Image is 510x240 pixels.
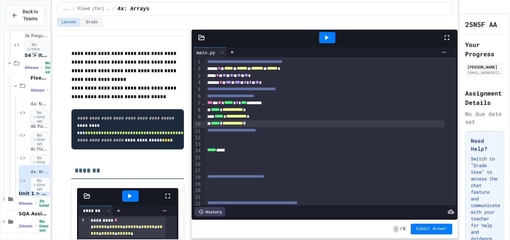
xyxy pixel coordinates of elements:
button: Lesson [57,18,80,27]
span: 9 items [19,201,33,206]
span: 0 [403,226,405,232]
h1: 25N5F AA [465,20,497,29]
span: / [73,6,75,12]
span: - [393,226,398,232]
div: 18 [193,174,202,181]
div: 3 [193,73,202,80]
span: No time set [39,219,49,233]
span: No time set [31,177,50,193]
div: 9 [193,114,202,121]
span: Submit Answer [416,226,447,232]
span: • [35,201,37,206]
div: 16 [193,161,202,168]
div: 4 [193,79,202,86]
span: • [47,88,48,93]
div: main.py [193,47,227,57]
button: Submit Answer [411,224,453,234]
div: 19 [193,181,202,188]
span: / [113,6,115,12]
h3: Need Help? [471,137,498,153]
span: Unit 1 > Web Design [19,190,49,196]
div: 17 [193,167,202,174]
span: 1 items [19,224,33,228]
div: 11 [193,128,202,135]
div: 1 [193,59,202,66]
div: [EMAIL_ADDRESS][DOMAIN_NAME] [467,70,502,75]
div: 2 [193,66,202,73]
span: 4x: Arrays [118,5,149,13]
span: 4 items [31,88,44,93]
span: Fixed (for) loop [78,6,110,12]
div: 6 [193,93,202,100]
span: 3k Frequent Flyer [25,33,49,39]
div: 12 [193,134,202,141]
span: No time set [25,42,49,57]
div: 21 [193,194,202,201]
div: No due date set [465,110,504,126]
span: Fold line [202,101,205,106]
div: 13 [193,141,202,148]
span: • [41,65,42,70]
div: 20 [193,187,202,194]
h2: Assignment Details [465,89,504,107]
div: History [195,207,225,216]
span: No time set [31,132,50,147]
div: 15 [193,154,202,161]
span: 2h total [39,199,49,208]
span: 4a: Need for Loops [31,101,49,107]
button: Grade [82,18,102,27]
div: 22 [193,201,202,208]
div: main.py [193,49,218,56]
button: Back to Teams [6,5,45,26]
span: 4b Fixed FOR loops: Archery [31,124,49,129]
span: No time set [45,61,54,74]
span: No time set [31,155,50,170]
span: 4x: Arrays [31,169,49,175]
div: 5 [193,86,202,93]
span: / [400,226,402,232]
span: 4c Fixed FOR loops: Stationery Order [31,146,49,152]
span: S4 > Iteration [25,52,49,58]
div: 8 [193,107,202,114]
h2: Your Progress [465,40,504,59]
div: [PERSON_NAME] [467,64,502,70]
span: No time set [31,110,50,125]
span: ... [63,6,70,12]
span: • [35,223,37,229]
span: Fixed (for) loop [31,75,49,81]
span: SQA Assignments [19,211,49,217]
span: Back to Teams [22,8,39,22]
div: 7 [193,100,202,107]
span: 4 items [25,66,39,70]
div: 14 [193,147,202,154]
div: 10 [193,121,202,128]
